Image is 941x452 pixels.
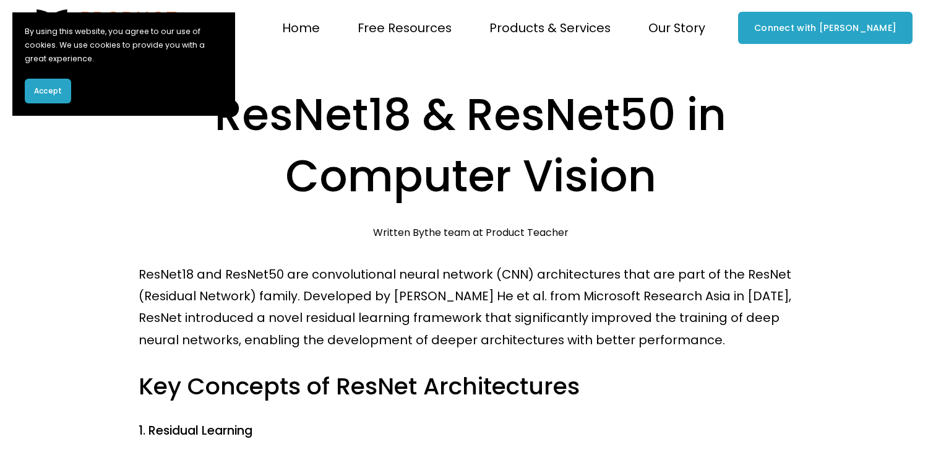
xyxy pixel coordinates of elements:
[424,225,569,240] a: the team at Product Teacher
[25,79,71,103] button: Accept
[373,227,569,238] div: Written By
[738,12,913,44] a: Connect with [PERSON_NAME]
[28,9,179,46] img: Product Teacher
[139,264,802,352] p: ResNet18 and ResNet50 are convolutional neural network (CNN) architectures that are part of the R...
[358,16,452,40] a: folder dropdown
[358,17,452,39] span: Free Resources
[282,16,320,40] a: Home
[12,12,235,116] section: Cookie banner
[139,84,802,207] h1: ResNet18 & ResNet50 in Computer Vision
[25,25,223,66] p: By using this website, you agree to our use of cookies. We use cookies to provide you with a grea...
[139,422,802,439] h4: 1. Residual Learning
[648,16,705,40] a: folder dropdown
[139,371,802,402] h3: Key Concepts of ResNet Architectures
[648,17,705,39] span: Our Story
[489,17,611,39] span: Products & Services
[489,16,611,40] a: folder dropdown
[34,85,62,97] span: Accept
